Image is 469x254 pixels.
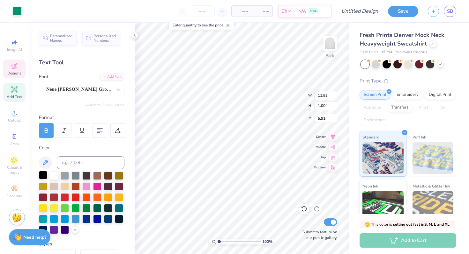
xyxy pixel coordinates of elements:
span: Metallic & Glitter Ink [413,183,450,189]
div: Embroidery [392,90,423,100]
label: Submit to feature on our public gallery. [299,229,337,241]
span: This color is . [365,222,450,227]
div: Color [39,144,124,152]
span: Personalized Names [50,34,73,43]
div: Format [39,114,125,121]
strong: Need help? [23,234,46,240]
label: Font [39,73,48,81]
span: Add Text [7,94,22,99]
img: Standard [362,142,404,174]
img: Neon Ink [362,191,404,223]
div: Vinyl [414,103,432,112]
span: – – [256,8,269,15]
span: Standard [362,134,379,140]
div: Screen Print [360,90,391,100]
div: Digital Print [425,90,456,100]
span: Image AI [7,47,22,52]
span: Puff Ink [413,134,426,140]
div: Applique [360,103,385,112]
div: Back [326,53,334,59]
span: Clipart & logos [3,165,26,175]
span: Minimum Order: 50 + [396,50,428,55]
span: Neon Ink [362,183,378,189]
div: Text Tool [39,58,124,67]
a: SB [444,6,456,17]
input: e.g. 7428 c [57,156,124,169]
span: N/A [298,8,306,15]
span: Center [314,135,326,139]
span: Bottom [314,165,326,170]
span: Decorate [7,194,22,199]
span: Fresh Prints Denver Mock Neck Heavyweight Sweatshirt [360,31,444,47]
div: Transfers [387,103,413,112]
span: Upload [8,118,21,123]
div: Enter quantity to see the price. [169,21,234,30]
img: Puff Ink [413,142,454,174]
span: 🫣 [365,222,370,228]
div: Styles [39,240,124,248]
span: Middle [314,145,326,149]
span: Greek [10,141,19,146]
span: # FP94 [382,50,392,55]
span: FREE [310,9,316,13]
span: Personalized Numbers [93,34,116,43]
span: SB [447,8,453,15]
input: Untitled Design [336,5,383,18]
input: – – [190,5,215,17]
span: Designs [7,71,21,76]
img: Metallic & Glitter Ink [413,191,454,223]
strong: selling out fast in S, M, L and XL [393,222,450,227]
span: 100 % [262,239,272,244]
span: Fresh Prints [360,50,378,55]
span: Top [314,155,326,159]
img: Back [324,37,336,50]
div: Rhinestones [360,116,391,125]
div: Foil [434,103,449,112]
span: – – [235,8,248,15]
button: Save [388,6,418,17]
div: Add Font [99,73,124,81]
button: Switch to Greek Letters [85,102,124,108]
div: Print Type [360,77,456,85]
